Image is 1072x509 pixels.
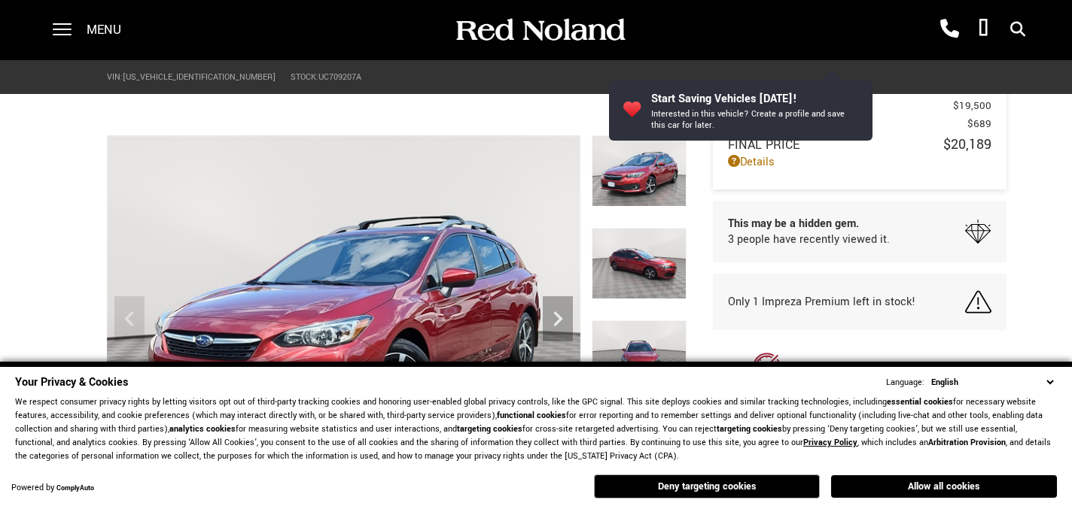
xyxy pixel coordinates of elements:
[728,136,943,153] span: Final Price
[927,375,1057,389] select: Language Select
[728,98,953,113] span: Red [PERSON_NAME]
[457,423,522,435] strong: targeting cookies
[831,475,1057,498] button: Allow all cookies
[169,423,236,435] strong: analytics cookies
[453,17,626,44] img: Red Noland Auto Group
[543,296,573,341] div: Next
[728,117,967,131] span: Dealer Handling
[592,320,687,392] img: Used 2021 Red Subaru Premium image 3
[887,396,953,408] strong: essential cookies
[291,71,318,83] span: Stock:
[928,437,1006,448] strong: Arbitration Provision
[56,483,94,493] a: ComplyAuto
[967,117,991,131] span: $689
[728,216,890,232] span: This may be a hidden gem.
[803,437,857,448] a: Privacy Policy
[594,474,820,498] button: Deny targeting cookies
[592,228,687,299] img: Used 2021 Red Subaru Premium image 2
[717,423,782,435] strong: targeting cookies
[953,98,991,113] span: $19,500
[728,154,991,170] a: Details
[728,232,890,247] span: 3 people have recently viewed it.
[886,378,924,387] div: Language:
[11,483,94,493] div: Powered by
[123,71,276,83] span: [US_VEHICLE_IDENTIFICATION_NUMBER]
[107,71,123,83] span: VIN:
[728,294,915,310] span: Only 1 Impreza Premium left in stock!
[15,395,1057,463] p: We respect consumer privacy rights by letting visitors opt out of third-party tracking cookies an...
[728,117,991,131] a: Dealer Handling $689
[497,410,566,421] strong: functional cookies
[15,374,128,390] span: Your Privacy & Cookies
[318,71,361,83] span: UC709207A
[943,135,991,154] span: $20,189
[728,135,991,154] a: Final Price $20,189
[728,98,991,113] a: Red [PERSON_NAME] $19,500
[107,135,580,490] img: Used 2021 Red Subaru Premium image 1
[592,135,687,207] img: Used 2021 Red Subaru Premium image 1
